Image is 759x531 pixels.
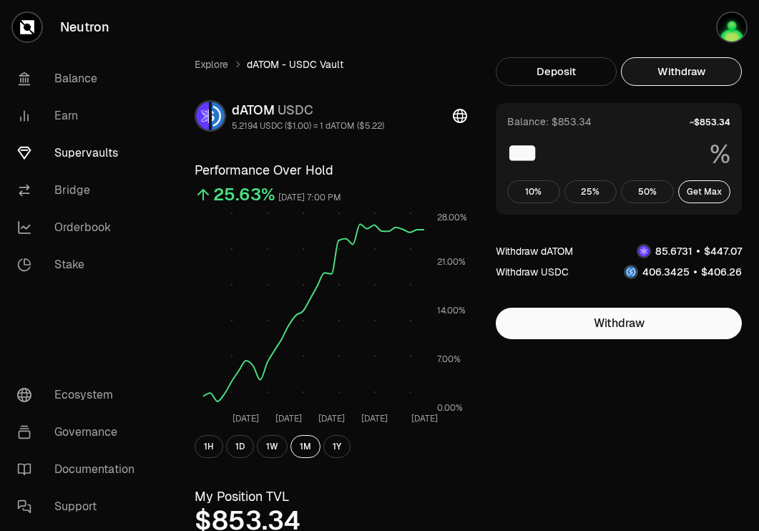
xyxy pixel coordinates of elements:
div: 5.2194 USDC ($1.00) = 1 dATOM ($5.22) [232,120,384,132]
tspan: [DATE] [361,413,388,424]
img: USDC Logo [625,266,637,278]
button: 10% [507,180,560,203]
tspan: 14.00% [437,305,466,316]
div: 25.63% [213,183,275,206]
button: 50% [621,180,674,203]
button: 1D [226,435,254,458]
nav: breadcrumb [195,57,467,72]
a: Documentation [6,451,155,488]
tspan: [DATE] [411,413,438,424]
h3: My Position TVL [195,487,467,507]
a: Explore [195,57,228,72]
a: Bridge [6,172,155,209]
a: Stake [6,246,155,283]
button: 1H [195,435,223,458]
tspan: [DATE] [232,413,259,424]
tspan: 7.00% [437,354,461,365]
div: Balance: $853.34 [507,115,592,129]
button: 1W [257,435,288,458]
a: Support [6,488,155,525]
button: 1M [290,435,320,458]
span: % [710,140,730,169]
button: Withdraw [496,308,742,339]
img: dATOM Logo [196,102,209,130]
h3: Performance Over Hold [195,160,467,180]
div: [DATE] 7:00 PM [278,190,341,206]
span: USDC [278,102,313,118]
span: dATOM - USDC Vault [247,57,343,72]
div: Withdraw dATOM [496,244,573,258]
img: Atom Staking [718,13,746,42]
tspan: 21.00% [437,256,466,268]
div: dATOM [232,100,384,120]
button: 25% [564,180,617,203]
div: Withdraw USDC [496,265,569,279]
button: Withdraw [621,57,742,86]
img: dATOM Logo [638,245,650,257]
a: Balance [6,60,155,97]
tspan: 0.00% [437,402,463,414]
button: Get Max [678,180,731,203]
tspan: 28.00% [437,212,467,223]
img: USDC Logo [212,102,225,130]
button: Deposit [496,57,617,86]
a: Supervaults [6,135,155,172]
tspan: [DATE] [275,413,302,424]
a: Earn [6,97,155,135]
a: Ecosystem [6,376,155,414]
a: Orderbook [6,209,155,246]
a: Governance [6,414,155,451]
button: 1Y [323,435,351,458]
tspan: [DATE] [318,413,345,424]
